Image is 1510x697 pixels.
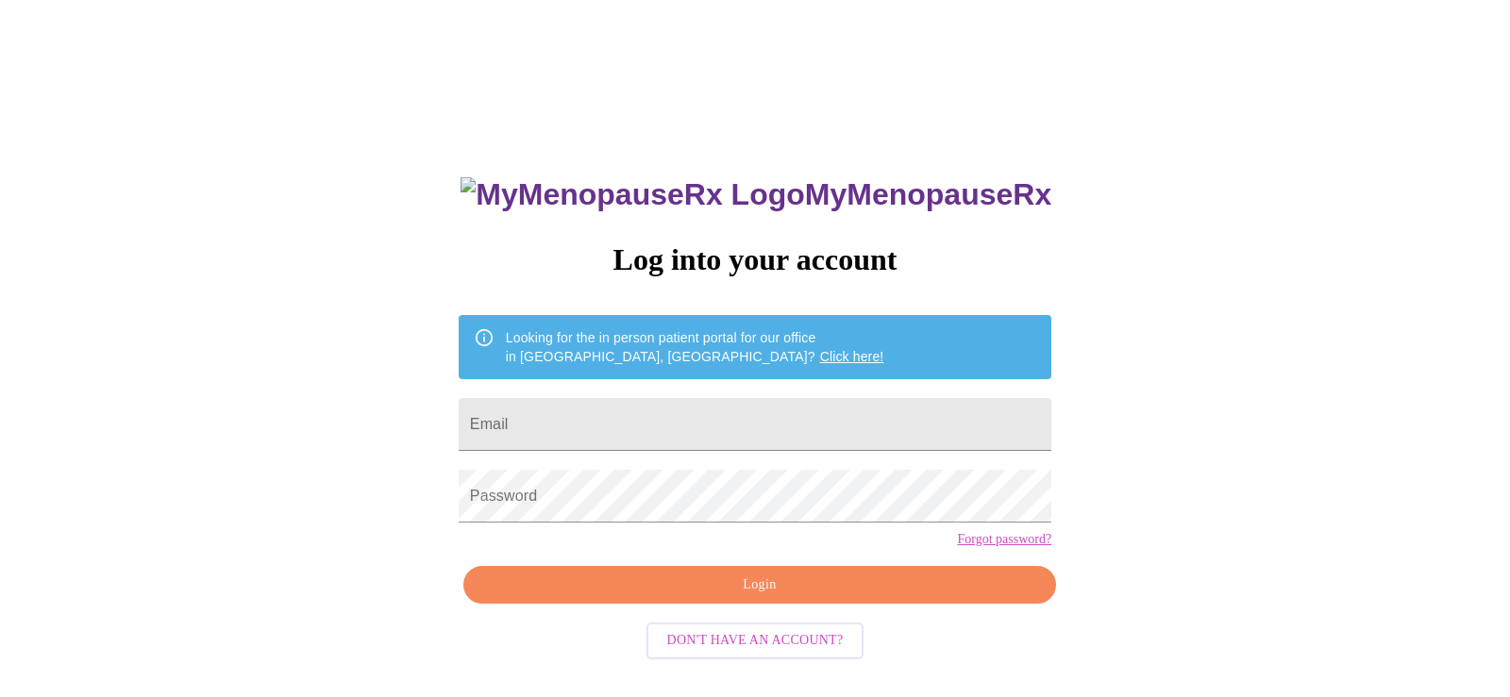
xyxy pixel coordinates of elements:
[506,321,884,373] div: Looking for the in person patient portal for our office in [GEOGRAPHIC_DATA], [GEOGRAPHIC_DATA]?
[642,631,869,647] a: Don't have an account?
[820,349,884,364] a: Click here!
[646,622,864,659] button: Don't have an account?
[463,566,1056,605] button: Login
[461,177,804,212] img: MyMenopauseRx Logo
[667,629,844,653] span: Don't have an account?
[485,573,1034,597] span: Login
[461,177,1051,212] h3: MyMenopauseRx
[957,532,1051,547] a: Forgot password?
[459,242,1051,277] h3: Log into your account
